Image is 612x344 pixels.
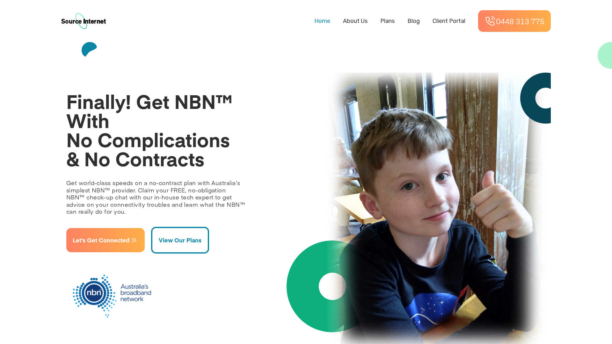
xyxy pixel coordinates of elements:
[151,227,209,254] button: View Our Plans
[287,240,378,332] img: Oval.png
[478,10,551,32] button: 0448 313 775
[314,18,330,25] a: Home
[66,228,145,252] button: Let's Get Connected
[66,91,327,168] h1: Finally! Get NBN™ With No Complications & No Contracts
[66,168,327,227] p: Get world-class speeds on a no-contract plan with Australia’s simplest NBN™ provider. Claim your ...
[433,18,465,25] a: Client Portal
[407,18,420,25] a: Blog
[380,18,395,25] a: Plans
[496,16,544,26] p: 0448 313 775
[520,73,571,124] img: Oval%20Copy%202.png
[73,234,129,246] span: Let's Get Connected
[343,18,368,25] a: About Us
[66,262,158,329] img: NBN%20Logo.png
